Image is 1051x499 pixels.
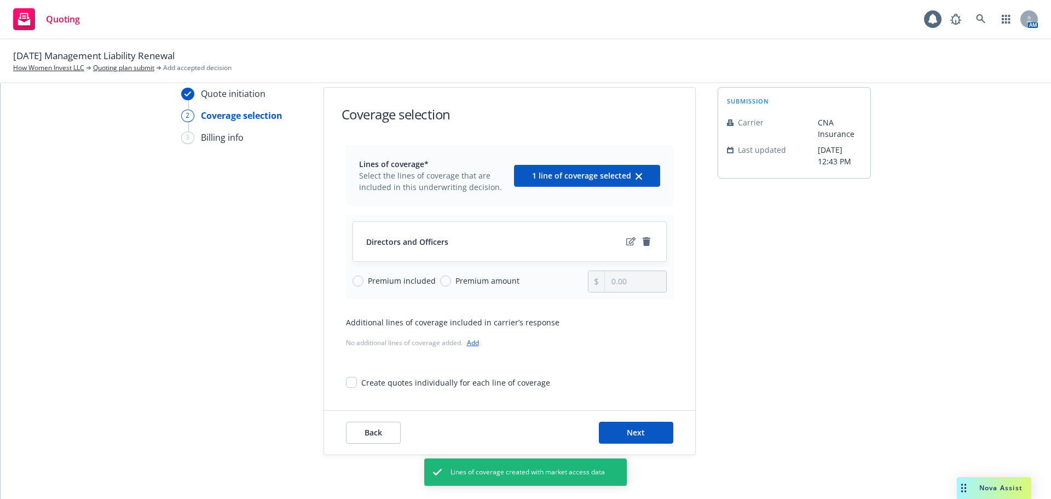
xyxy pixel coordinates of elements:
[605,271,666,292] input: 0.00
[346,337,673,348] div: No additional lines of coverage added.
[979,483,1023,492] span: Nova Assist
[353,276,363,286] input: Premium included
[366,236,448,248] span: Directors and Officers
[359,158,507,170] span: Lines of coverage*
[995,8,1017,30] a: Switch app
[455,275,519,286] span: Premium amount
[346,422,401,444] button: Back
[467,338,479,347] a: Add
[451,467,605,477] span: Lines of coverage created with market access data
[342,105,451,123] h1: Coverage selection
[625,235,638,248] a: edit
[346,317,673,328] div: Additional lines of coverage included in carrier’s response
[738,117,764,128] span: Carrier
[13,63,84,73] a: How Women Invest LLC
[201,131,244,144] div: Billing info
[514,165,660,187] button: 1 line of coverage selectedclear selection
[181,110,194,122] div: 2
[46,15,80,24] span: Quoting
[163,63,232,73] span: Add accepted decision
[440,276,451,286] input: Premium amount
[359,170,507,193] span: Select the lines of coverage that are included in this underwriting decision.
[9,4,84,35] a: Quoting
[727,96,769,106] span: submission
[93,63,154,73] a: Quoting plan submit
[599,422,673,444] button: Next
[368,275,436,286] span: Premium included
[361,377,550,388] div: Create quotes individually for each line of coverage
[365,427,382,438] span: Back
[957,477,971,499] div: Drag to move
[636,173,642,180] svg: clear selection
[640,235,653,248] a: remove
[201,87,265,100] div: Quote initiation
[201,109,282,122] div: Coverage selection
[181,131,194,144] div: 3
[13,49,175,63] span: [DATE] Management Liability Renewal
[957,477,1031,499] button: Nova Assist
[970,8,992,30] a: Search
[818,144,862,167] span: [DATE] 12:43 PM
[738,144,786,156] span: Last updated
[532,170,631,181] span: 1 line of coverage selected
[627,427,645,438] span: Next
[945,8,967,30] a: Report a Bug
[818,117,862,140] span: CNA Insurance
